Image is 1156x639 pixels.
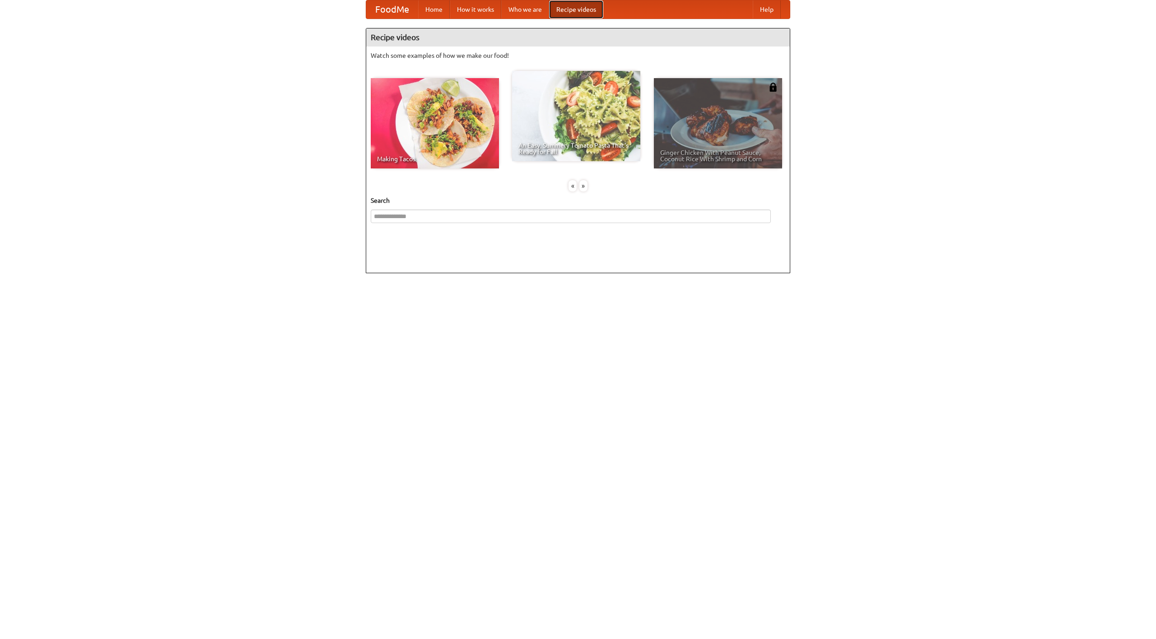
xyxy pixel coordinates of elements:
a: Recipe videos [549,0,603,19]
h5: Search [371,196,785,205]
a: FoodMe [366,0,418,19]
a: Home [418,0,450,19]
p: Watch some examples of how we make our food! [371,51,785,60]
span: Making Tacos [377,156,493,162]
img: 483408.png [769,83,778,92]
a: Making Tacos [371,78,499,168]
a: Help [753,0,781,19]
a: How it works [450,0,501,19]
div: « [569,180,577,191]
div: » [579,180,587,191]
a: Who we are [501,0,549,19]
h4: Recipe videos [366,28,790,47]
span: An Easy, Summery Tomato Pasta That's Ready for Fall [518,142,634,155]
a: An Easy, Summery Tomato Pasta That's Ready for Fall [512,71,640,161]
